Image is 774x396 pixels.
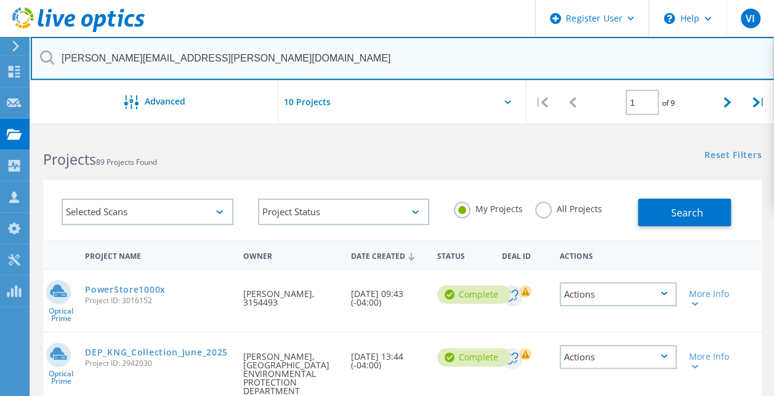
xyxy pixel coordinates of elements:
span: 89 Projects Found [96,157,157,167]
div: [DATE] 13:44 (-04:00) [345,333,431,382]
b: Projects [43,149,96,169]
div: [PERSON_NAME], 3154493 [237,270,345,319]
div: More Info [689,352,734,370]
div: [DATE] 09:43 (-04:00) [345,270,431,319]
div: | [743,81,774,124]
span: Project ID: 3016152 [85,297,231,304]
a: Reset Filters [704,151,762,161]
div: Selected Scans [62,199,233,225]
div: Complete [437,285,510,304]
span: Search [671,206,703,220]
div: | [526,81,557,124]
a: DEP_KNG_Collection_June_2025 [85,348,228,357]
span: Optical Prime [43,370,79,385]
svg: \n [664,13,675,24]
span: Project ID: 2942030 [85,360,231,367]
label: My Projects [454,202,523,213]
span: of 9 [662,98,675,108]
div: Date Created [345,244,431,267]
button: Search [638,199,731,226]
div: Actions [560,345,677,369]
div: Deal Id [496,244,553,266]
span: Advanced [145,97,185,106]
div: More Info [689,290,734,307]
a: PowerStore1000x [85,285,166,294]
a: Live Optics Dashboard [12,26,145,34]
div: Actions [560,282,677,306]
div: Status [431,244,496,266]
div: Project Status [258,199,430,225]
label: All Projects [535,202,602,213]
span: VI [746,14,755,23]
div: Project Name [79,244,237,266]
span: Optical Prime [43,307,79,322]
div: Actions [554,244,683,266]
div: Owner [237,244,345,266]
div: Complete [437,348,510,366]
